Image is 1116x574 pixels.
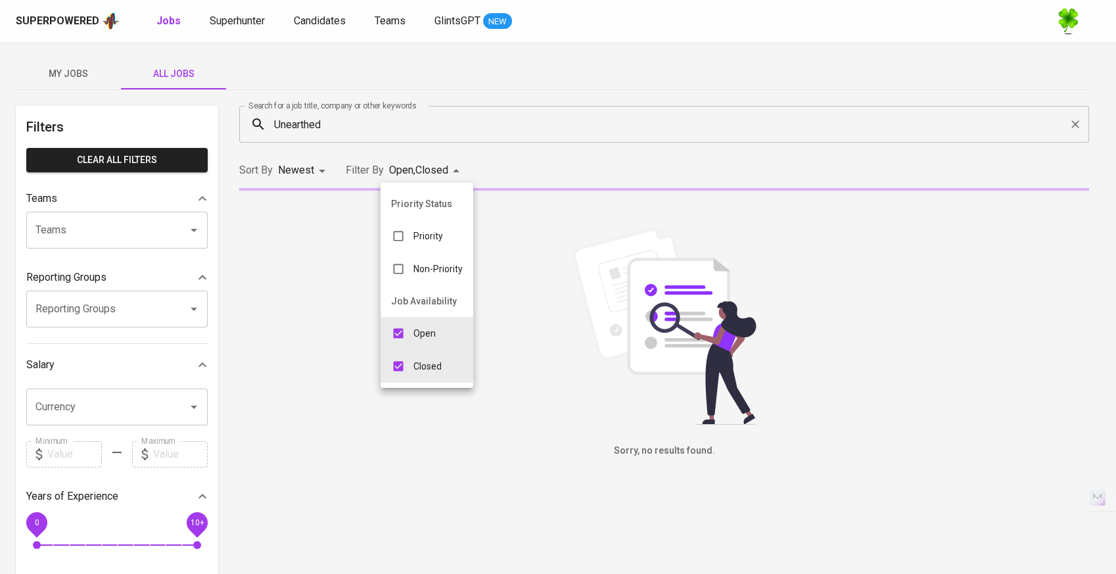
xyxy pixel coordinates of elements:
[413,262,463,275] p: Non-Priority
[381,285,473,317] li: Job Availability
[413,327,436,340] p: Open
[413,360,442,373] p: Closed
[413,229,443,243] p: Priority
[381,188,473,220] li: Priority Status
